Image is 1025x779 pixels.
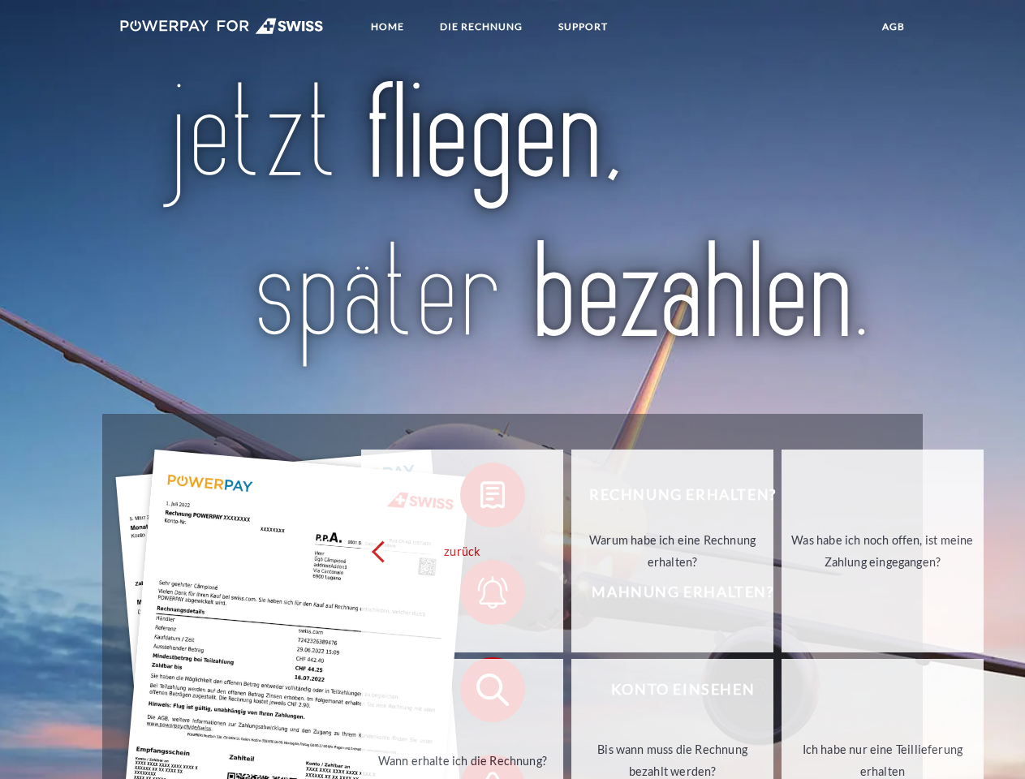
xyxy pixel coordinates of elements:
[371,540,553,562] div: zurück
[155,78,870,373] img: title-swiss_de.svg
[357,12,418,41] a: Home
[868,12,919,41] a: agb
[426,12,536,41] a: DIE RECHNUNG
[371,749,553,771] div: Wann erhalte ich die Rechnung?
[791,529,974,573] div: Was habe ich noch offen, ist meine Zahlung eingegangen?
[545,12,622,41] a: SUPPORT
[581,529,764,573] div: Warum habe ich eine Rechnung erhalten?
[782,450,984,652] a: Was habe ich noch offen, ist meine Zahlung eingegangen?
[120,18,324,34] img: logo-swiss-white.svg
